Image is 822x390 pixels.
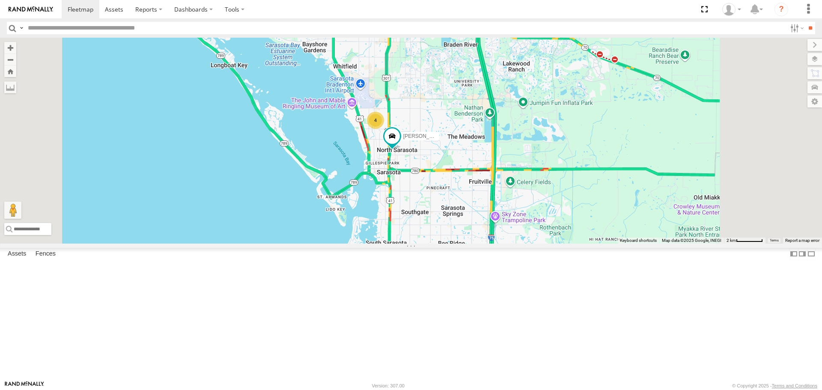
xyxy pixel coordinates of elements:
[798,248,807,260] label: Dock Summary Table to the Right
[3,248,30,260] label: Assets
[403,134,446,140] span: [PERSON_NAME]
[785,238,819,243] a: Report a map error
[727,238,736,243] span: 2 km
[4,81,16,93] label: Measure
[719,3,744,16] div: Jerry Dewberry
[9,6,53,12] img: rand-logo.svg
[732,383,817,388] div: © Copyright 2025 -
[4,54,16,65] button: Zoom out
[789,248,798,260] label: Dock Summary Table to the Left
[372,383,405,388] div: Version: 307.00
[770,238,779,242] a: Terms (opens in new tab)
[807,248,816,260] label: Hide Summary Table
[662,238,721,243] span: Map data ©2025 Google, INEGI
[4,202,21,219] button: Drag Pegman onto the map to open Street View
[774,3,788,16] i: ?
[5,381,44,390] a: Visit our Website
[31,248,60,260] label: Fences
[367,112,384,129] div: 4
[620,238,657,244] button: Keyboard shortcuts
[807,95,822,107] label: Map Settings
[772,383,817,388] a: Terms and Conditions
[18,22,25,34] label: Search Query
[724,238,765,244] button: Map Scale: 2 km per 59 pixels
[4,65,16,77] button: Zoom Home
[4,42,16,54] button: Zoom in
[787,22,805,34] label: Search Filter Options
